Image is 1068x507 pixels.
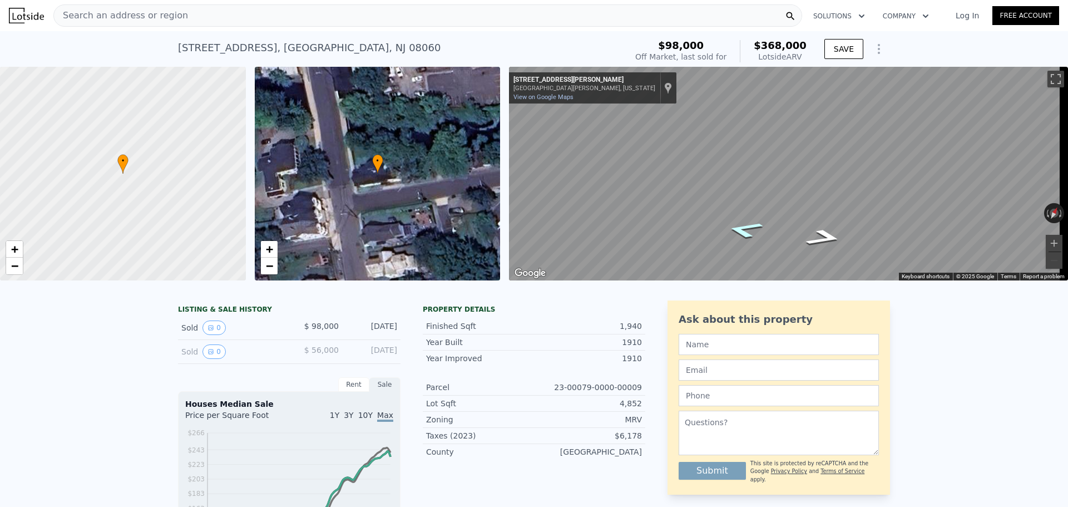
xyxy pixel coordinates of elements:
div: [DATE] [348,344,397,359]
button: Toggle fullscreen view [1047,71,1064,87]
span: + [265,242,273,256]
div: Lotside ARV [754,51,807,62]
div: Finished Sqft [426,321,534,332]
div: Parcel [426,382,534,393]
a: Log In [942,10,992,21]
a: Report a problem [1023,273,1065,279]
span: − [265,259,273,273]
button: Zoom in [1046,235,1062,252]
div: County [426,446,534,457]
div: 1910 [534,337,642,348]
button: Solutions [804,6,874,26]
a: Show location on map [664,82,672,94]
button: Submit [679,462,746,480]
span: Max [377,411,393,422]
button: Company [874,6,938,26]
span: $ 56,000 [304,346,339,355]
button: SAVE [824,39,863,59]
button: Zoom out [1046,252,1062,269]
div: • [372,154,383,174]
div: Off Market, last sold for [635,51,726,62]
div: 1910 [534,353,642,364]
input: Phone [679,385,879,406]
div: This site is protected by reCAPTCHA and the Google and apply. [750,460,879,484]
a: Privacy Policy [771,468,807,474]
button: Rotate counterclockwise [1044,203,1050,223]
img: Google [512,266,548,280]
span: 10Y [358,411,373,420]
a: Terms (opens in new tab) [1001,273,1016,279]
div: MRV [534,414,642,425]
div: LISTING & SALE HISTORY [178,305,400,316]
div: • [117,154,128,174]
div: Zoning [426,414,534,425]
button: Keyboard shortcuts [902,273,950,280]
path: Go East, Charles St [790,225,858,250]
tspan: $243 [187,446,205,454]
div: Ask about this property [679,312,879,327]
span: 1Y [330,411,339,420]
span: © 2025 Google [956,273,994,279]
div: 4,852 [534,398,642,409]
button: Reset the view [1046,203,1062,224]
div: Taxes (2023) [426,430,534,441]
input: Name [679,334,879,355]
span: − [11,259,18,273]
a: Zoom out [261,258,278,274]
div: Year Improved [426,353,534,364]
div: [DATE] [348,321,397,335]
img: Lotside [9,8,44,23]
div: Lot Sqft [426,398,534,409]
div: Street View [509,67,1068,280]
span: $ 98,000 [304,322,339,331]
a: Zoom out [6,258,23,274]
span: $368,000 [754,40,807,51]
div: [STREET_ADDRESS][PERSON_NAME] [513,76,655,85]
div: [STREET_ADDRESS] , [GEOGRAPHIC_DATA] , NJ 08060 [178,40,441,56]
div: Sold [181,344,280,359]
span: $98,000 [658,40,704,51]
button: View historical data [202,344,226,359]
tspan: $223 [187,461,205,469]
div: 1,940 [534,321,642,332]
div: Sale [369,377,400,392]
button: View historical data [202,321,226,335]
div: Sold [181,321,280,335]
a: View on Google Maps [513,93,573,101]
tspan: $203 [187,475,205,483]
tspan: $183 [187,490,205,498]
div: Map [509,67,1068,280]
div: Year Built [426,337,534,348]
input: Email [679,360,879,381]
div: Price per Square Foot [185,410,289,427]
a: Zoom in [261,241,278,258]
span: Search an address or region [54,9,188,22]
tspan: $266 [187,429,205,437]
span: + [11,242,18,256]
path: Go West, Charles St [711,217,779,242]
span: • [372,156,383,166]
div: $6,178 [534,430,642,441]
a: Zoom in [6,241,23,258]
span: 3Y [344,411,353,420]
div: [GEOGRAPHIC_DATA][PERSON_NAME], [US_STATE] [513,85,655,92]
span: • [117,156,128,166]
a: Terms of Service [820,468,864,474]
div: Property details [423,305,645,314]
button: Show Options [868,38,890,60]
div: [GEOGRAPHIC_DATA] [534,446,642,457]
a: Free Account [992,6,1059,25]
div: 23-00079-0000-00009 [534,382,642,393]
button: Rotate clockwise [1059,203,1065,223]
div: Rent [338,377,369,392]
a: Open this area in Google Maps (opens a new window) [512,266,548,280]
div: Houses Median Sale [185,398,393,410]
